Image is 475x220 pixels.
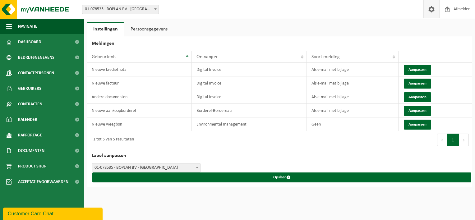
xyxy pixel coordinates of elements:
[87,90,192,104] td: Andere documenten
[92,172,471,182] button: Opslaan
[307,104,398,117] td: Als e-mail met bijlage
[18,143,44,158] span: Documenten
[192,76,307,90] td: Digital Invoice
[192,63,307,76] td: Digital Invoice
[92,54,116,59] span: Gebeurtenis
[18,96,42,112] span: Contracten
[92,163,200,172] span: 01-078535 - BOPLAN BV - MOORSELE
[18,50,54,65] span: Bedrijfsgegevens
[196,54,218,59] span: Ontvanger
[307,76,398,90] td: Als e-mail met bijlage
[404,92,431,102] button: Aanpassen
[192,104,307,117] td: Borderel-Bordereau
[307,90,398,104] td: Als e-mail met bijlage
[87,63,192,76] td: Nieuwe kredietnota
[404,106,431,116] button: Aanpassen
[18,112,37,127] span: Kalender
[92,163,201,172] span: 01-078535 - BOPLAN BV - MOORSELE
[18,174,68,190] span: Acceptatievoorwaarden
[18,34,41,50] span: Dashboard
[87,36,472,51] h2: Meldingen
[404,120,431,130] button: Aanpassen
[311,54,340,59] span: Soort melding
[87,76,192,90] td: Nieuwe factuur
[18,127,42,143] span: Rapportage
[404,79,431,89] button: Aanpassen
[459,134,469,146] button: Next
[404,65,431,75] button: Aanpassen
[437,134,447,146] button: Previous
[3,206,104,220] iframe: chat widget
[87,117,192,131] td: Nieuwe weegbon
[18,19,37,34] span: Navigatie
[18,158,46,174] span: Product Shop
[18,81,41,96] span: Gebruikers
[124,22,174,36] a: Persoonsgegevens
[307,63,398,76] td: Als e-mail met bijlage
[82,5,159,14] span: 01-078535 - BOPLAN BV - MOORSELE
[87,22,124,36] a: Instellingen
[18,65,54,81] span: Contactpersonen
[192,117,307,131] td: Environmental management
[192,90,307,104] td: Digital Invoice
[307,117,398,131] td: Geen
[90,134,134,145] div: 1 tot 5 van 5 resultaten
[87,104,192,117] td: Nieuwe aankoopborderel
[447,134,459,146] button: 1
[87,149,472,163] h2: Label aanpassen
